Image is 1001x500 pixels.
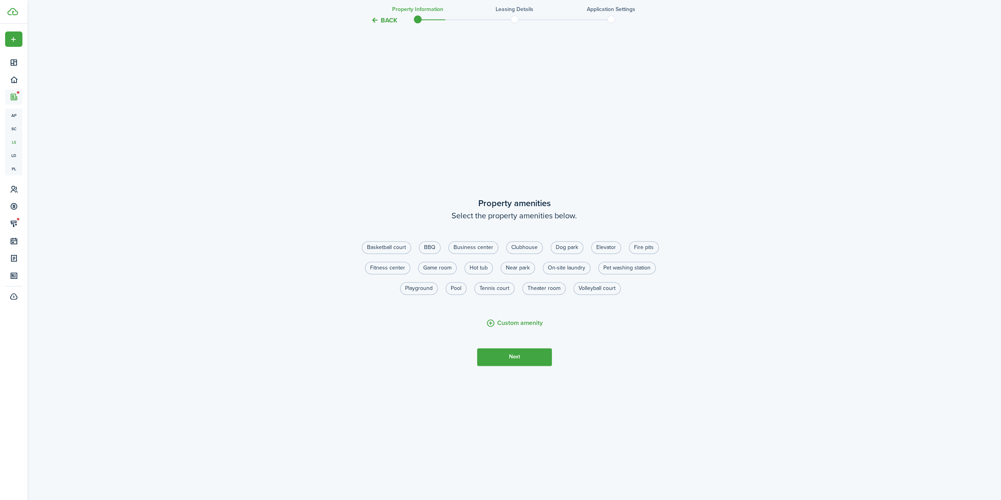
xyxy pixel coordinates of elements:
wizard-step-header-title: Property amenities [349,197,680,210]
label: Clubhouse [506,241,543,254]
label: Tennis court [474,282,514,295]
h3: Leasing details [496,5,533,13]
a: ld [5,149,22,162]
label: Near park [501,262,535,274]
label: Business center [448,241,498,254]
a: ls [5,135,22,149]
label: Game room [418,262,457,274]
a: pl [5,162,22,175]
label: Pool [446,282,466,295]
label: Hot tub [465,262,493,274]
label: Pet washing station [598,262,656,274]
label: Playground [400,282,438,295]
label: Elevator [591,241,621,254]
label: BBQ [419,241,441,254]
label: Volleyball court [573,282,621,295]
button: Custom amenity [486,318,543,328]
button: Open menu [5,31,22,47]
a: sc [5,122,22,135]
h3: Application settings [587,5,635,13]
label: Theater room [522,282,566,295]
img: TenantCloud [7,8,18,15]
label: Fitness center [365,262,410,274]
label: Dog park [551,241,583,254]
label: Fire pits [629,241,659,254]
a: ap [5,109,22,122]
label: Basketball court [362,241,411,254]
button: Next [477,348,552,366]
button: Back [371,16,397,24]
h3: Property information [392,5,443,13]
wizard-step-header-description: Select the property amenities below. [349,210,680,221]
label: On-site laundry [543,262,590,274]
